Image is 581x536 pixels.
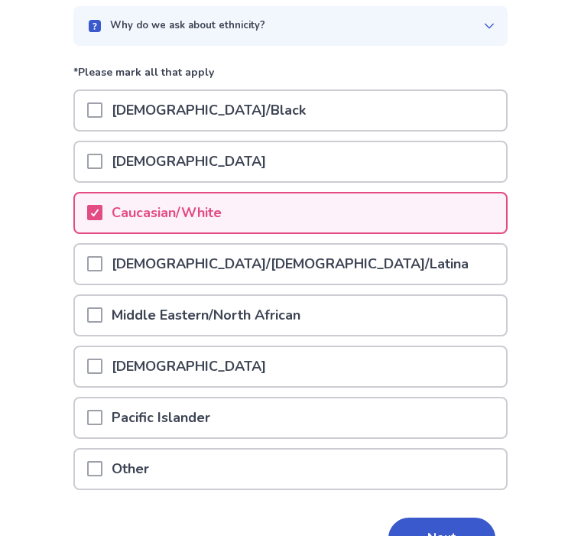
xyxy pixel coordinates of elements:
[110,18,265,34] p: Why do we ask about ethnicity?
[102,193,231,232] p: Caucasian/White
[102,245,478,284] p: [DEMOGRAPHIC_DATA]/[DEMOGRAPHIC_DATA]/Latina
[102,450,158,489] p: Other
[73,64,508,89] p: *Please mark all that apply
[102,91,315,130] p: [DEMOGRAPHIC_DATA]/Black
[102,142,275,181] p: [DEMOGRAPHIC_DATA]
[102,296,310,335] p: Middle Eastern/North African
[102,347,275,386] p: [DEMOGRAPHIC_DATA]
[102,398,219,437] p: Pacific Islander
